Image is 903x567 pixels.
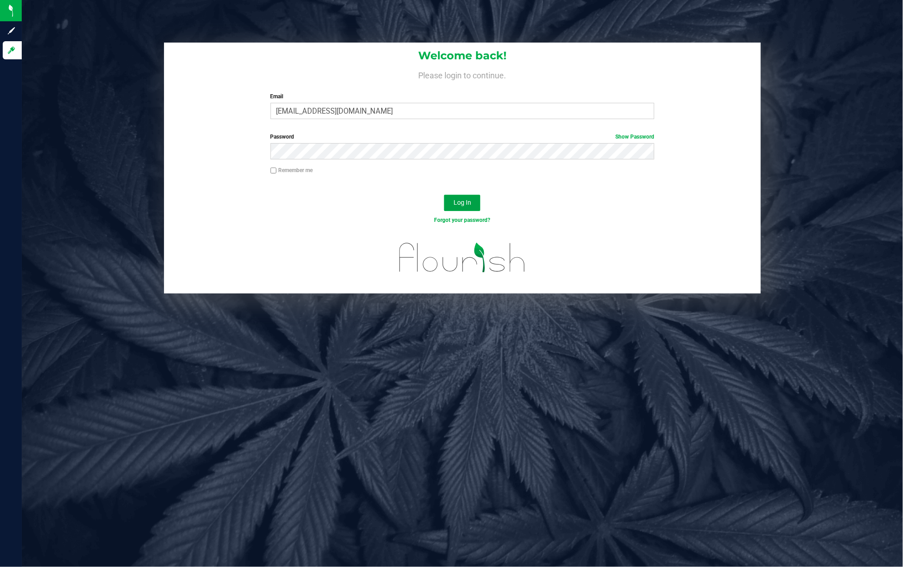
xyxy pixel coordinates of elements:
[454,199,471,206] span: Log In
[164,50,761,62] h1: Welcome back!
[7,26,16,35] inline-svg: Sign up
[270,168,277,174] input: Remember me
[444,195,480,211] button: Log In
[615,134,654,140] a: Show Password
[388,234,537,282] img: flourish_logo.svg
[434,217,490,223] a: Forgot your password?
[7,46,16,55] inline-svg: Log in
[270,166,313,174] label: Remember me
[270,92,655,101] label: Email
[270,134,295,140] span: Password
[164,69,761,80] h4: Please login to continue.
